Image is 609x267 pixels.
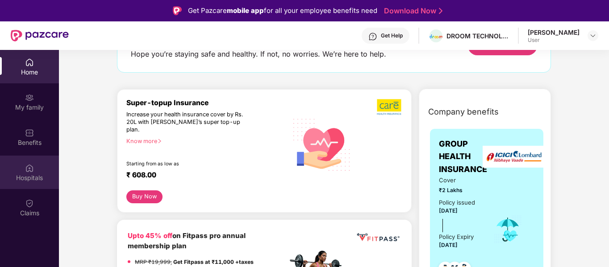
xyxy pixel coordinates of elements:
img: svg+xml;base64,PHN2ZyB3aWR0aD0iMjAiIGhlaWdodD0iMjAiIHZpZXdCb3g9IjAgMCAyMCAyMCIgZmlsbD0ibm9uZSIgeG... [25,93,34,102]
b: on Fitpass pro annual membership plan [128,231,246,251]
div: Get Help [381,32,403,39]
div: Increase your health insurance cover by Rs. 20L with [PERSON_NAME]’s super top-up plan. [126,111,249,134]
img: insurerLogo [483,146,545,168]
img: svg+xml;base64,PHN2ZyBpZD0iRHJvcGRvd24tMzJ4MzIiIHhtbG5zPSJodHRwOi8vd3d3LnczLm9yZy8yMDAwL3N2ZyIgd2... [589,32,596,39]
span: [DATE] [439,207,458,214]
img: svg+xml;base64,PHN2ZyBpZD0iQmVuZWZpdHMiIHhtbG5zPSJodHRwOi8vd3d3LnczLm9yZy8yMDAwL3N2ZyIgd2lkdGg9Ij... [25,128,34,137]
button: Buy Now [126,190,163,203]
img: svg+xml;base64,PHN2ZyBpZD0iSGVscC0zMngzMiIgeG1sbnM9Imh0dHA6Ly93d3cudzMub3JnLzIwMDAvc3ZnIiB3aWR0aD... [368,32,377,41]
img: svg+xml;base64,PHN2ZyBpZD0iQ2xhaW0iIHhtbG5zPSJodHRwOi8vd3d3LnczLm9yZy8yMDAwL3N2ZyIgd2lkdGg9IjIwIi... [25,199,34,208]
span: right [157,139,162,144]
img: b5dec4f62d2307b9de63beb79f102df3.png [377,99,402,115]
div: Starting from as low as [126,161,250,167]
div: ₹ 608.00 [126,171,279,181]
span: ₹2 Lakhs [439,186,481,194]
img: droom.png [430,34,442,38]
img: svg+xml;base64,PHN2ZyB4bWxucz0iaHR0cDovL3d3dy53My5vcmcvMjAwMC9zdmciIHhtbG5zOnhsaW5rPSJodHRwOi8vd3... [288,109,357,179]
img: Stroke [439,6,442,16]
span: [DATE] [439,242,458,248]
a: Download Now [384,6,440,16]
strong: mobile app [227,6,264,15]
div: Policy Expiry [439,232,474,242]
del: MRP ₹19,999, [135,259,172,265]
span: Cover [439,176,481,185]
span: Company benefits [428,106,499,118]
b: Upto 45% off [128,231,172,240]
div: Know more [126,138,282,144]
div: Hope you’re staying safe and healthy. If not, no worries. We’re here to help. [131,49,386,59]
img: svg+xml;base64,PHN2ZyBpZD0iSG9zcGl0YWxzIiB4bWxucz0iaHR0cDovL3d3dy53My5vcmcvMjAwMC9zdmciIHdpZHRoPS... [25,164,34,173]
img: fppp.png [355,230,401,245]
div: Super-topup Insurance [126,99,288,107]
div: User [528,37,580,44]
strong: Get Fitpass at ₹11,000 +taxes [173,259,254,265]
div: Get Pazcare for all your employee benefits need [188,5,377,16]
img: svg+xml;base64,PHN2ZyBpZD0iSG9tZSIgeG1sbnM9Imh0dHA6Ly93d3cudzMub3JnLzIwMDAvc3ZnIiB3aWR0aD0iMjAiIG... [25,58,34,67]
img: icon [493,215,522,244]
img: New Pazcare Logo [11,30,69,41]
div: Policy issued [439,198,475,207]
div: [PERSON_NAME] [528,28,580,37]
img: Logo [173,6,182,15]
div: DROOM TECHNOLOGY PRIVATE LIMITED [446,32,509,40]
span: GROUP HEALTH INSURANCE [439,138,487,176]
